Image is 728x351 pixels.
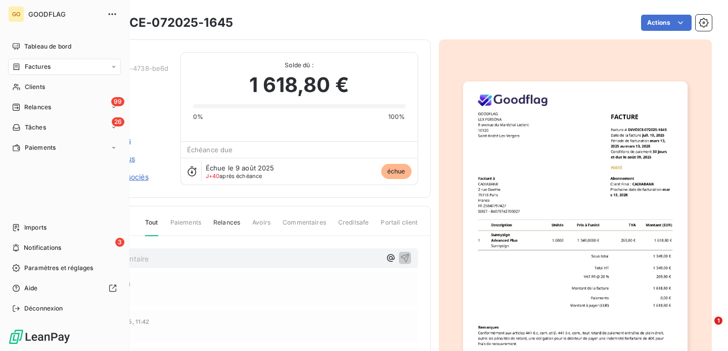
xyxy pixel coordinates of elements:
span: Paiements [25,143,56,152]
span: Imports [24,223,47,232]
span: 3 [115,238,124,247]
span: Factures [25,62,51,71]
span: Aide [24,284,38,293]
span: 99 [111,97,124,106]
span: Paiements [170,218,201,235]
span: 1 618,80 € [249,70,349,100]
span: Avoirs [252,218,270,235]
span: Relances [213,218,240,235]
span: Relances [24,103,51,112]
span: J+40 [206,172,220,180]
span: Échéance due [187,146,233,154]
div: GO [8,6,24,22]
span: échue [381,164,412,179]
button: Actions [641,15,692,31]
span: Tâches [25,123,46,132]
span: Commentaires [283,218,326,235]
span: 1 [714,317,722,325]
span: 0% [193,112,203,121]
span: Clients [25,82,45,92]
span: 26 [112,117,124,126]
a: Aide [8,280,121,296]
span: 100% [388,112,405,121]
span: Solde dû : [193,61,405,70]
span: Portail client [381,218,418,235]
span: Paramètres et réglages [24,264,93,273]
span: après échéance [206,173,262,179]
h3: INVOICE-072025-1645 [95,14,233,32]
span: Tout [145,218,158,236]
span: GOODFLAG [28,10,101,18]
span: Déconnexion [24,304,63,313]
span: Échue le 9 août 2025 [206,164,275,172]
span: Notifications [24,243,61,252]
span: Creditsafe [338,218,369,235]
span: Tableau de bord [24,42,71,51]
img: Logo LeanPay [8,329,71,345]
iframe: Intercom live chat [694,317,718,341]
